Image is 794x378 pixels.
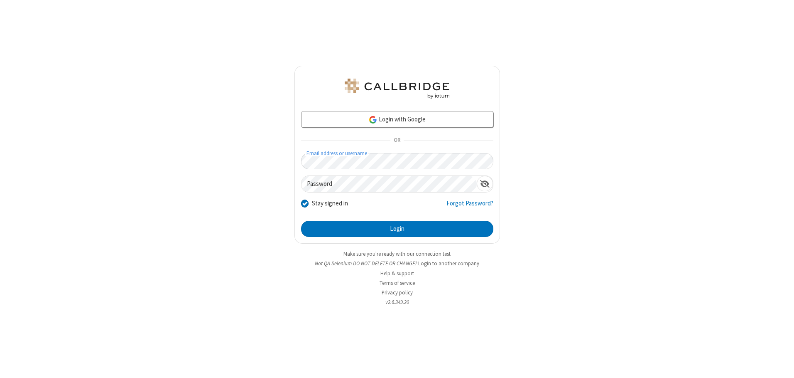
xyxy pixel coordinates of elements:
a: Login with Google [301,111,493,128]
a: Forgot Password? [446,199,493,215]
input: Email address or username [301,153,493,169]
a: Privacy policy [382,289,413,296]
a: Help & support [380,270,414,277]
div: Show password [477,176,493,191]
li: Not QA Selenium DO NOT DELETE OR CHANGE? [294,259,500,267]
input: Password [301,176,477,192]
li: v2.6.349.20 [294,298,500,306]
img: google-icon.png [368,115,377,124]
button: Login [301,221,493,237]
iframe: Chat [773,356,788,372]
a: Terms of service [380,279,415,287]
button: Login to another company [418,259,479,267]
a: Make sure you're ready with our connection test [343,250,451,257]
img: QA Selenium DO NOT DELETE OR CHANGE [343,79,451,99]
span: OR [390,135,404,146]
label: Stay signed in [312,199,348,208]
